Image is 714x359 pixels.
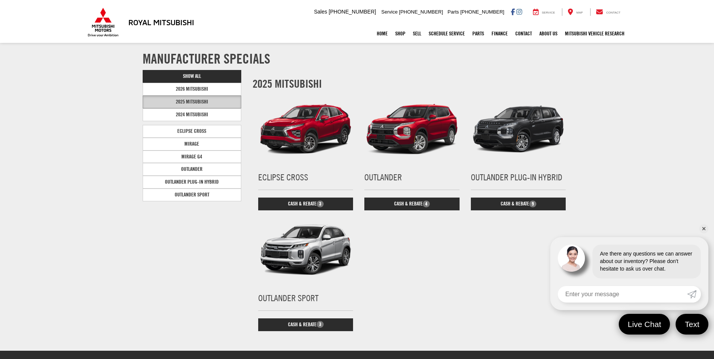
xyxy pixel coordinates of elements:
[373,24,391,43] a: Home
[624,319,665,329] span: Live Chat
[527,8,561,16] a: Service
[86,8,120,37] img: Mitsubishi
[676,314,708,335] a: Text
[471,172,566,182] h3: Outlander Plug-In Hybrid
[536,24,561,43] a: About Us
[253,78,572,90] h2: 2025 Mitsubishi
[128,18,194,26] h3: Royal Mitsubishi
[516,9,522,15] a: Instagram: Click to visit our Instagram page
[143,176,242,189] a: Outlander Plug-In Hybrid
[143,125,242,138] a: Eclipse Cross
[471,94,566,165] img: 2025 Mitsubishi Outlander Plug-In Hybrid
[619,314,670,335] a: Live Chat
[511,9,515,15] a: Facebook: Click to visit our Facebook page
[590,8,626,16] a: Contact
[542,11,555,14] span: Service
[143,96,242,108] a: 2025 Mitsubishi
[364,172,459,182] h3: Outlander
[471,198,566,210] a: Cash & Rebate9
[409,24,425,43] a: Sell
[258,214,353,285] img: 2025 Mitsubishi Outlander Sport
[448,9,459,15] span: Parts
[258,198,353,210] a: Cash & Rebate3
[576,11,583,14] span: Map
[687,286,701,303] a: Submit
[314,9,327,15] span: Sales
[329,9,376,15] span: [PHONE_NUMBER]
[606,11,620,14] span: Contact
[143,83,242,96] a: 2026 Mitsubishi
[364,94,459,165] img: 2025 Mitsubishi Outlander
[592,245,701,278] div: Are there any questions we can answer about our inventory? Please don't hesitate to ask us over c...
[317,321,324,328] span: 3
[399,9,443,15] span: [PHONE_NUMBER]
[143,70,242,83] a: Show All
[423,201,430,207] span: 4
[143,51,572,66] h1: Manufacturer Specials
[425,24,469,43] a: Schedule Service: Opens in a new tab
[681,319,703,329] span: Text
[364,198,459,210] a: Cash & Rebate4
[258,94,353,165] img: 2025 Mitsubishi Eclipse Cross
[488,24,512,43] a: Finance
[258,318,353,331] a: Cash & Rebate3
[258,172,353,182] h3: Eclipse Cross
[561,24,628,43] a: Mitsubishi Vehicle Research
[258,293,353,303] h3: Outlander Sport
[460,9,504,15] span: [PHONE_NUMBER]
[143,138,242,151] a: Mirage
[143,189,242,201] a: Outlander Sport
[391,24,409,43] a: Shop
[143,151,242,163] a: Mirage G4
[562,8,588,16] a: Map
[558,286,687,303] input: Enter your message
[381,9,397,15] span: Service
[143,108,242,121] a: 2024 Mitsubishi
[143,163,242,176] a: Outlander
[469,24,488,43] a: Parts: Opens in a new tab
[558,245,585,272] img: Agent profile photo
[529,201,536,207] span: 9
[512,24,536,43] a: Contact
[317,201,324,207] span: 3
